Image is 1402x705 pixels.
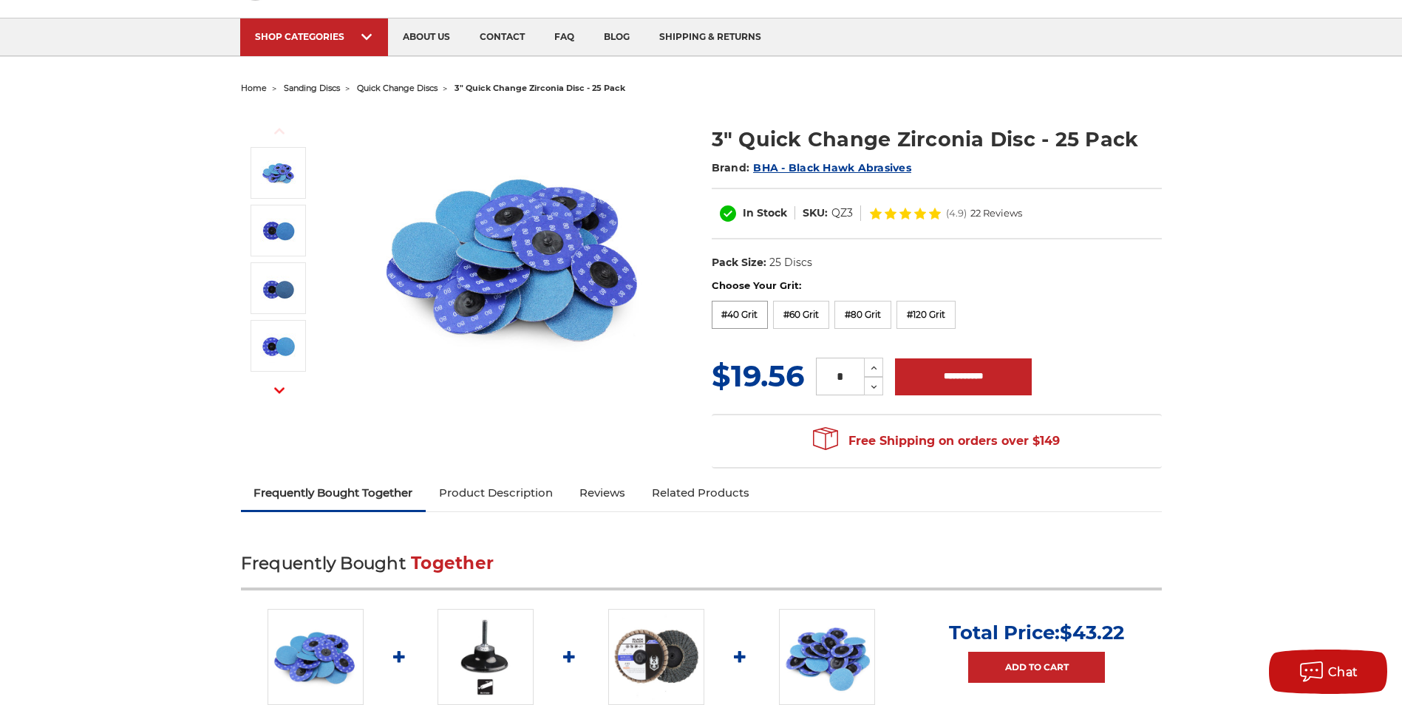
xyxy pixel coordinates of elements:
img: Set of 3-inch Metalworking Discs in 80 Grit, quick-change Zirconia abrasive by Empire Abrasives, ... [268,609,364,705]
a: Reviews [566,477,639,509]
span: Brand: [712,161,750,174]
span: Frequently Bought [241,553,406,573]
a: sanding discs [284,83,340,93]
span: In Stock [743,206,787,219]
a: Related Products [639,477,763,509]
a: shipping & returns [644,18,776,56]
span: (4.9) [946,208,967,218]
dd: 25 Discs [769,255,812,270]
span: $43.22 [1060,621,1124,644]
a: about us [388,18,465,56]
button: Previous [262,115,297,147]
span: Free Shipping on orders over $149 [813,426,1060,456]
span: Chat [1328,665,1358,679]
dt: SKU: [803,205,828,221]
p: Total Price: [949,621,1124,644]
span: $19.56 [712,358,804,394]
a: BHA - Black Hawk Abrasives [753,161,911,174]
a: Frequently Bought Together [241,477,426,509]
dd: QZ3 [831,205,853,221]
img: Set of 3-inch Metalworking Discs in 80 Grit, quick-change Zirconia abrasive by Empire Abrasives, ... [367,109,663,405]
a: quick change discs [357,83,438,93]
a: faq [540,18,589,56]
span: Together [411,553,494,573]
a: Add to Cart [968,652,1105,683]
span: 3" quick change zirconia disc - 25 pack [455,83,625,93]
img: Pair of 3-inch Grinder Discs in 60 Grit Zirconia, highlighting the quick-change Roloc system for ... [260,270,297,307]
a: contact [465,18,540,56]
img: Set of 3-inch Metalworking Discs in 80 Grit, quick-change Zirconia abrasive by Empire Abrasives, ... [260,154,297,191]
img: Comparison of 3-inch Quick Change Disc 40 Grit back and front, showcasing the Roloc attachment an... [260,212,297,249]
button: Chat [1269,650,1387,694]
a: Product Description [426,477,566,509]
a: home [241,83,267,93]
button: Next [262,375,297,406]
a: blog [589,18,644,56]
span: 22 Reviews [970,208,1022,218]
label: Choose Your Grit: [712,279,1162,293]
h1: 3" Quick Change Zirconia Disc - 25 Pack [712,125,1162,154]
dt: Pack Size: [712,255,766,270]
div: SHOP CATEGORIES [255,31,373,42]
img: Juxtaposed 3-inch Quick Change Roloc Discs in 80 Grit texture, designed for finer sanding and fin... [260,327,297,364]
